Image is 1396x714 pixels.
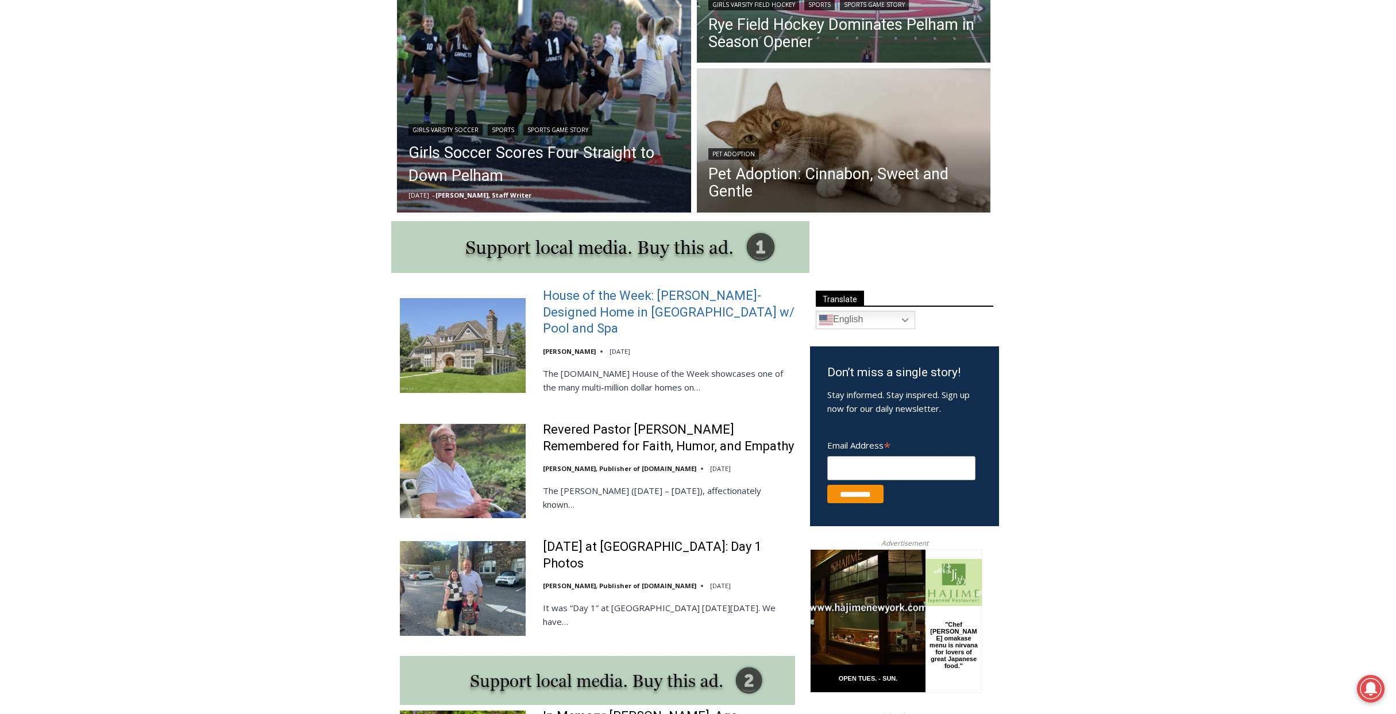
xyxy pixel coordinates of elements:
a: [DATE] at [GEOGRAPHIC_DATA]: Day 1 Photos [543,539,795,572]
span: Open Tues. - Sun. [PHONE_NUMBER] [3,118,113,162]
a: Revered Pastor [PERSON_NAME] Remembered for Faith, Humor, and Empathy [543,422,795,454]
a: Pet Adoption [708,148,759,160]
time: [DATE] [610,347,630,356]
img: (PHOTO: Cinnabon. Contributed.) [697,68,991,215]
a: [PERSON_NAME] [543,347,596,356]
a: Girls Varsity Soccer [408,124,483,136]
span: Advertisement [870,538,940,549]
img: Revered Pastor Donald Poole Jr. Remembered for Faith, Humor, and Empathy [400,424,526,518]
div: "Chef [PERSON_NAME] omakase menu is nirvana for lovers of great Japanese food." [118,72,169,137]
a: Sports Game Story [523,124,592,136]
p: The [PERSON_NAME] ([DATE] – [DATE]), affectionately known… [543,484,795,511]
img: en [819,313,833,327]
p: It was “Day 1” at [GEOGRAPHIC_DATA] [DATE][DATE]. We have… [543,601,795,628]
img: House of the Week: Rich Granoff-Designed Home in Greenwich w/ Pool and Spa [400,298,526,392]
img: support local media, buy this ad [391,221,809,273]
a: Open Tues. - Sun. [PHONE_NUMBER] [1,115,115,143]
span: Translate [816,291,864,306]
img: First Day of School at Rye City Schools: Day 1 Photos [400,541,526,635]
img: support local media, buy this ad [400,656,795,705]
a: Pet Adoption: Cinnabon, Sweet and Gentle [708,165,979,200]
a: Read More Pet Adoption: Cinnabon, Sweet and Gentle [697,68,991,215]
time: [DATE] [710,464,731,473]
div: Apply Now <> summer and RHS senior internships available [290,1,543,111]
a: English [816,311,915,329]
a: [PERSON_NAME], Publisher of [DOMAIN_NAME] [543,464,696,473]
span: Intern @ [DOMAIN_NAME] [300,114,533,140]
a: Girls Soccer Scores Four Straight to Down Pelham [408,141,680,187]
a: [PERSON_NAME], Publisher of [DOMAIN_NAME] [543,581,696,590]
h3: Don’t miss a single story! [827,364,982,382]
span: – [432,191,435,199]
div: | | [408,122,680,136]
label: Email Address [827,434,975,454]
a: Sports [488,124,518,136]
a: House of the Week: [PERSON_NAME]-Designed Home in [GEOGRAPHIC_DATA] w/ Pool and Spa [543,288,795,337]
a: [PERSON_NAME], Staff Writer [435,191,531,199]
p: The [DOMAIN_NAME] House of the Week showcases one of the many multi-million dollar homes on… [543,366,795,394]
time: [DATE] [408,191,429,199]
p: Stay informed. Stay inspired. Sign up now for our daily newsletter. [827,388,982,415]
a: Intern @ [DOMAIN_NAME] [276,111,557,143]
a: Rye Field Hockey Dominates Pelham in Season Opener [708,16,979,51]
time: [DATE] [710,581,731,590]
